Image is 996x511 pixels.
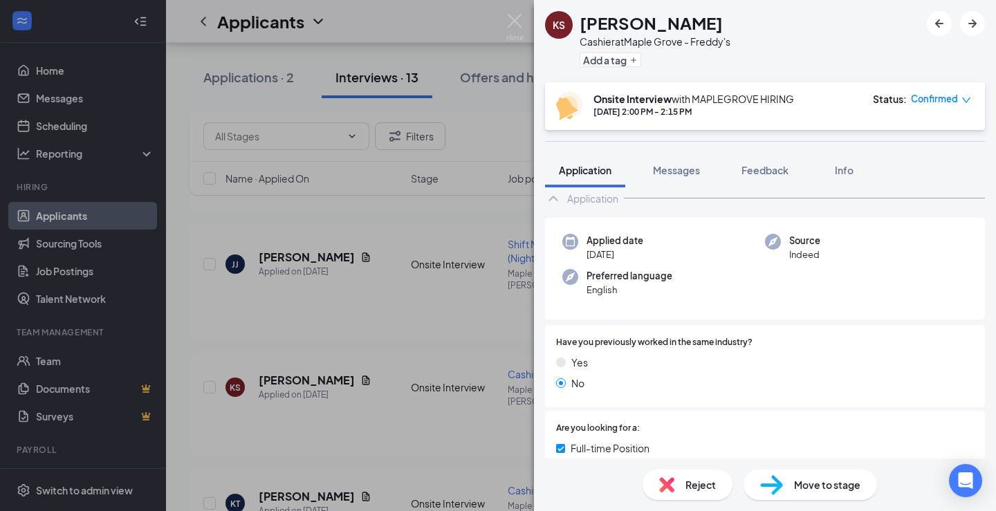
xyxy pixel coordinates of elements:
span: Preferred language [587,269,672,283]
span: [DATE] [587,248,643,261]
div: Cashier at Maple Grove - Freddy's [580,35,730,48]
span: No [571,375,584,391]
span: Yes [571,355,588,370]
span: Indeed [789,248,820,261]
h1: [PERSON_NAME] [580,11,723,35]
span: Info [835,164,854,176]
span: Feedback [741,164,788,176]
span: Messages [653,164,700,176]
span: down [961,95,971,105]
span: Are you looking for a: [556,422,640,435]
b: Onsite Interview [593,93,672,105]
span: Application [559,164,611,176]
button: ArrowRight [960,11,985,36]
button: PlusAdd a tag [580,53,641,67]
span: Have you previously worked in the same industry? [556,336,753,349]
span: Applied date [587,234,643,248]
span: Confirmed [911,92,958,106]
span: Move to stage [794,477,860,492]
svg: ArrowLeftNew [931,15,948,32]
span: Reject [685,477,716,492]
div: Status : [873,92,907,106]
span: Full-time Position [571,440,649,456]
svg: ChevronUp [545,190,562,207]
div: with MAPLEGROVE HIRING [593,92,794,106]
span: English [587,283,672,297]
button: ArrowLeftNew [927,11,952,36]
div: [DATE] 2:00 PM - 2:15 PM [593,106,794,118]
svg: Plus [629,56,638,64]
div: Open Intercom Messenger [949,464,982,497]
div: Application [567,192,618,205]
span: Source [789,234,820,248]
svg: ArrowRight [964,15,981,32]
div: KS [553,18,565,32]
